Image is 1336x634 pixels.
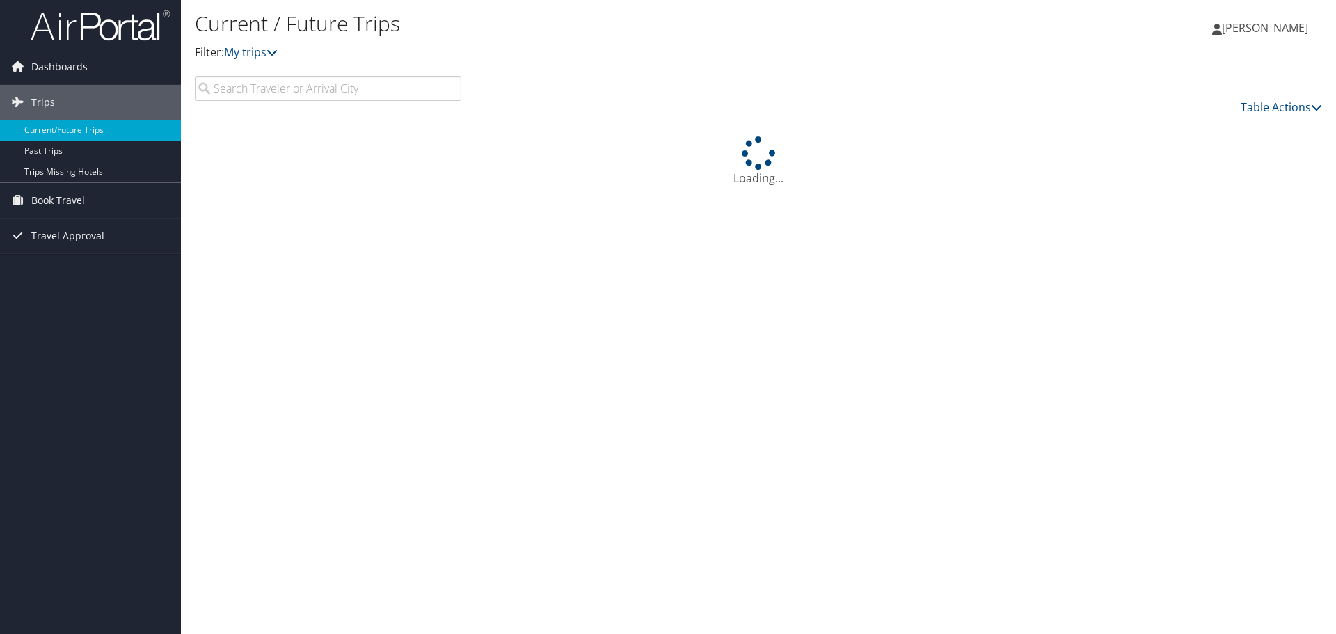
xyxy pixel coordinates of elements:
span: Trips [31,85,55,120]
h1: Current / Future Trips [195,9,946,38]
a: Table Actions [1241,100,1322,115]
span: Dashboards [31,49,88,84]
span: Travel Approval [31,219,104,253]
p: Filter: [195,44,946,62]
span: [PERSON_NAME] [1222,20,1308,35]
div: Loading... [195,136,1322,187]
span: Book Travel [31,183,85,218]
a: [PERSON_NAME] [1212,7,1322,49]
img: airportal-logo.png [31,9,170,42]
input: Search Traveler or Arrival City [195,76,461,101]
a: My trips [224,45,278,60]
